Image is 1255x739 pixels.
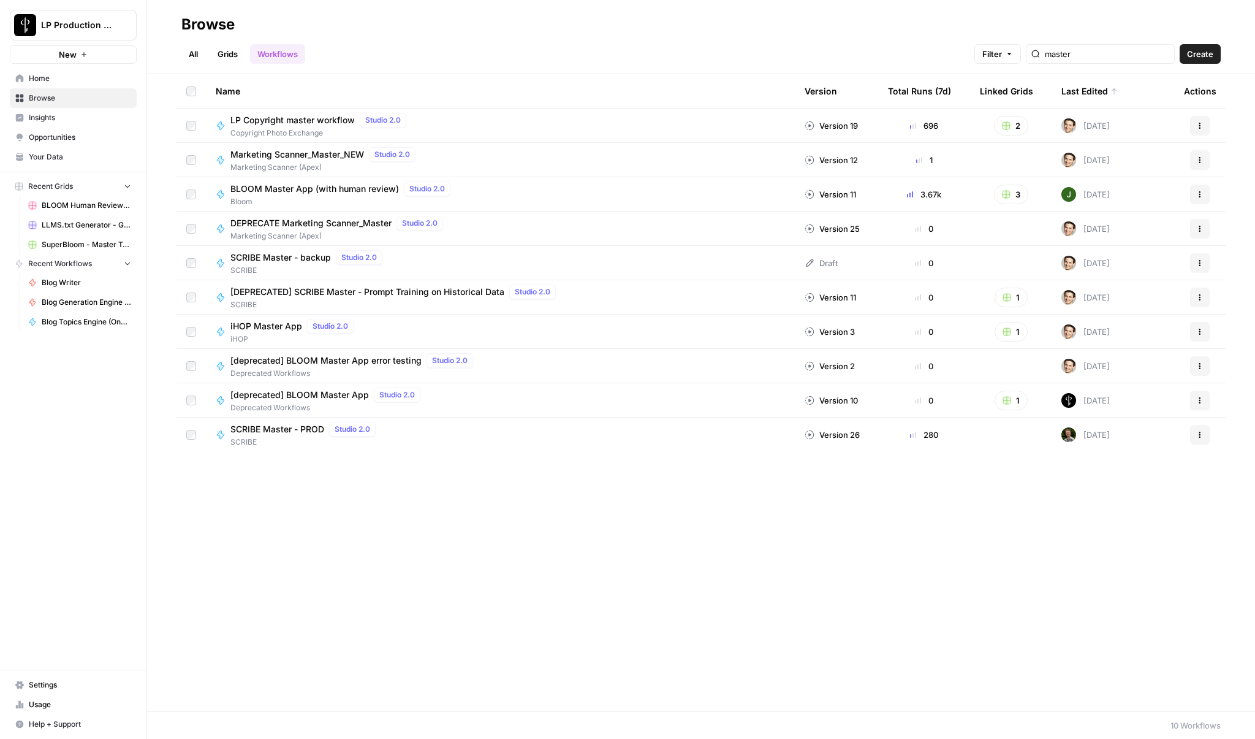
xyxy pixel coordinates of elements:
a: Opportunities [10,128,137,147]
span: Insights [29,112,131,123]
img: j7temtklz6amjwtjn5shyeuwpeb0 [1061,118,1076,133]
div: Actions [1184,74,1216,108]
div: [DATE] [1061,153,1110,167]
div: Name [216,74,785,108]
a: [deprecated] BLOOM Master App error testingStudio 2.0Deprecated Workflows [216,353,785,379]
a: [deprecated] BLOOM Master AppStudio 2.0Deprecated Workflows [216,388,785,413]
a: Blog Topics Engine (One Location) [23,312,137,332]
div: Version 11 [805,188,856,201]
span: Opportunities [29,132,131,143]
a: [DEPRECATED] SCRIBE Master - Prompt Training on Historical DataStudio 2.0SCRIBE [216,285,785,310]
span: iHOP [230,334,358,345]
span: [DEPRECATED] SCRIBE Master - Prompt Training on Historical Data [230,286,504,298]
span: Recent Workflows [28,258,92,269]
span: Blog Topics Engine (One Location) [42,316,131,327]
a: Blog Generation Engine (Writer + Fact Checker) [23,293,137,312]
img: j7temtklz6amjwtjn5shyeuwpeb0 [1061,324,1076,339]
span: Studio 2.0 [365,115,401,126]
button: Create [1180,44,1221,64]
span: Studio 2.0 [402,218,438,229]
span: [deprecated] BLOOM Master App [230,389,369,401]
span: Deprecated Workflows [230,368,478,379]
span: Studio 2.0 [515,286,550,297]
div: 3.67k [888,188,960,201]
div: Version 3 [805,326,855,338]
span: Blog Writer [42,277,131,288]
span: Deprecated Workflows [230,402,425,413]
span: Settings [29,680,131,691]
div: [DATE] [1061,118,1110,133]
span: DEPRECATE Marketing Scanner_Master [230,217,392,229]
div: Version 26 [805,429,860,441]
span: SCRIBE [230,299,561,310]
span: LP Copyright master workflow [230,114,355,126]
img: 0l3uqmpcmxucjvy0rsqzbc15vx5l [1061,427,1076,442]
div: Version [805,74,837,108]
div: Last Edited [1061,74,1118,108]
div: [DATE] [1061,290,1110,305]
div: 0 [888,223,960,235]
span: SuperBloom - Master Topic List [42,239,131,250]
div: 0 [888,257,960,269]
span: Your Data [29,151,131,163]
span: Marketing Scanner_Master_NEW [230,148,364,161]
a: Settings [10,675,137,695]
a: Marketing Scanner_Master_NEWStudio 2.0Marketing Scanner (Apex) [216,147,785,173]
button: 2 [994,116,1028,136]
span: LLMS.txt Generator - Grid [42,220,131,231]
a: All [181,44,205,64]
span: Studio 2.0 [335,424,370,435]
span: LP Production Workloads [41,19,115,31]
img: j7temtklz6amjwtjn5shyeuwpeb0 [1061,256,1076,270]
button: 1 [995,391,1028,410]
span: Copyright Photo Exchange [230,128,411,139]
div: Version 25 [805,223,860,235]
span: Bloom [230,196,455,207]
div: Version 11 [805,291,856,304]
span: SCRIBE [230,265,387,276]
img: olqs3go1b4m73rizhvw5914cwa42 [1061,187,1076,202]
div: [DATE] [1061,221,1110,236]
div: 0 [888,291,960,304]
div: 696 [888,120,960,132]
a: Browse [10,88,137,108]
button: Help + Support [10,714,137,734]
div: 0 [888,394,960,407]
span: New [59,48,77,61]
a: Usage [10,695,137,714]
button: 1 [995,322,1028,342]
div: [DATE] [1061,393,1110,408]
button: New [10,45,137,64]
a: iHOP Master AppStudio 2.0iHOP [216,319,785,345]
img: j7temtklz6amjwtjn5shyeuwpeb0 [1061,221,1076,236]
span: Studio 2.0 [379,389,415,400]
span: Recent Grids [28,181,73,192]
a: Grids [210,44,245,64]
span: [deprecated] BLOOM Master App error testing [230,354,422,367]
a: SCRIBE Master - backupStudio 2.0SCRIBE [216,250,785,276]
span: Create [1187,48,1213,60]
a: LP Copyright master workflowStudio 2.0Copyright Photo Exchange [216,113,785,139]
a: DEPRECATE Marketing Scanner_MasterStudio 2.0Marketing Scanner (Apex) [216,216,785,242]
span: BLOOM Master App (with human review) [230,183,399,195]
div: [DATE] [1061,187,1110,202]
a: Insights [10,108,137,128]
div: 10 Workflows [1170,719,1221,732]
a: Workflows [250,44,305,64]
div: 0 [888,326,960,338]
span: BLOOM Human Review (ver2) [42,200,131,211]
span: Studio 2.0 [374,149,410,160]
span: Filter [982,48,1002,60]
div: 280 [888,429,960,441]
span: SCRIBE Master - PROD [230,423,324,435]
a: LLMS.txt Generator - Grid [23,215,137,235]
div: Linked Grids [980,74,1033,108]
button: 1 [995,288,1028,307]
div: [DATE] [1061,427,1110,442]
button: 3 [994,185,1028,204]
span: SCRIBE Master - backup [230,251,331,264]
a: Your Data [10,147,137,167]
img: j7temtklz6amjwtjn5shyeuwpeb0 [1061,359,1076,373]
span: Marketing Scanner (Apex) [230,231,448,242]
div: Version 19 [805,120,858,132]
